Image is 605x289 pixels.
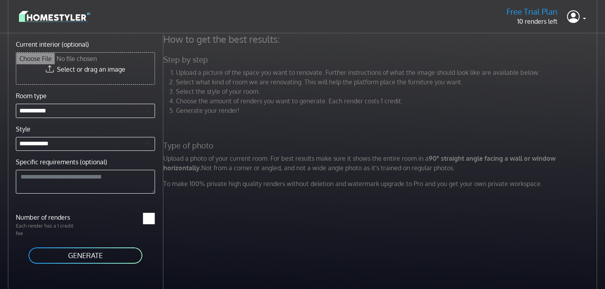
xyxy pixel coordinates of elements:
[176,77,599,87] li: Select what kind of room we are renovating. This will help the platform place the furniture you w...
[176,87,599,96] li: Select the style of your room.
[507,17,558,26] p: 10 renders left
[16,40,89,49] label: Current interior (optional)
[19,10,90,23] img: logo-3de290ba35641baa71223ecac5eacb59cb85b4c7fdf211dc9aaecaaee71ea2f8.svg
[176,106,599,115] li: Generate your render!
[176,96,599,106] li: Choose the amount of renders you want to generate. Each render costs 1 credit.
[159,141,604,150] h5: Type of photo
[159,33,604,45] h4: How to get the best results:
[11,222,85,237] p: Each render has a 1 credit fee
[176,68,599,77] li: Upload a picture of the space you want to renovate. Further instructions of what the image should...
[11,213,85,222] label: Number of renders
[16,157,107,167] label: Specific requirements (optional)
[159,154,604,173] p: Upload a photo of your current room. For best results make sure it shows the entire room in a Not...
[28,247,143,264] button: GENERATE
[16,124,30,134] label: Style
[16,91,47,101] label: Room type
[507,7,558,17] h5: Free Trial Plan
[159,55,604,65] h5: Step by step
[159,179,604,188] p: To make 100% private high quality renders without deletion and watermark upgrade to Pro and you g...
